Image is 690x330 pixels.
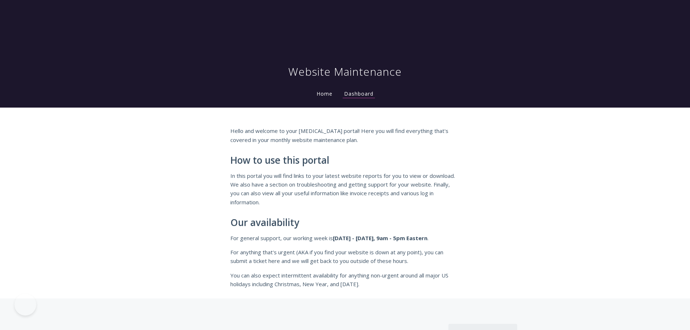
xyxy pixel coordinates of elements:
[14,294,36,316] iframe: Toggle Customer Support
[333,234,427,242] strong: [DATE] - [DATE], 9am - 5pm Eastern
[343,90,375,98] a: Dashboard
[230,171,460,207] p: In this portal you will find links to your latest website reports for you to view or download. We...
[230,234,460,242] p: For general support, our working week is .
[230,248,460,266] p: For anything that's urgent (AKA if you find your website is down at any point), you can submit a ...
[230,217,460,228] h2: Our availability
[230,155,460,166] h2: How to use this portal
[315,90,334,97] a: Home
[288,64,402,79] h1: Website Maintenance
[230,126,460,144] p: Hello and welcome to your [MEDICAL_DATA] portal! Here you will find everything that's covered in ...
[230,271,460,289] p: You can also expect intermittent availability for anything non-urgent around all major US holiday...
